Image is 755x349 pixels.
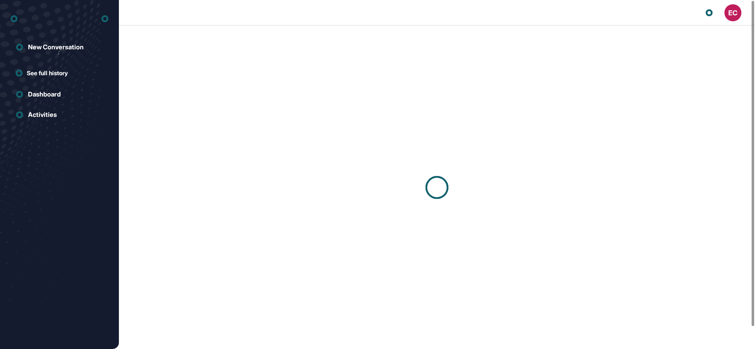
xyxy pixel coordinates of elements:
[28,43,84,51] div: New Conversation
[11,86,108,103] a: Dashboard
[11,12,17,26] div: entrapeer-logo
[16,68,108,77] a: See full history
[28,91,61,98] div: Dashboard
[27,68,68,77] span: See full history
[724,4,741,21] button: EC
[11,39,108,56] a: New Conversation
[11,106,108,123] a: Activities
[28,111,57,119] div: Activities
